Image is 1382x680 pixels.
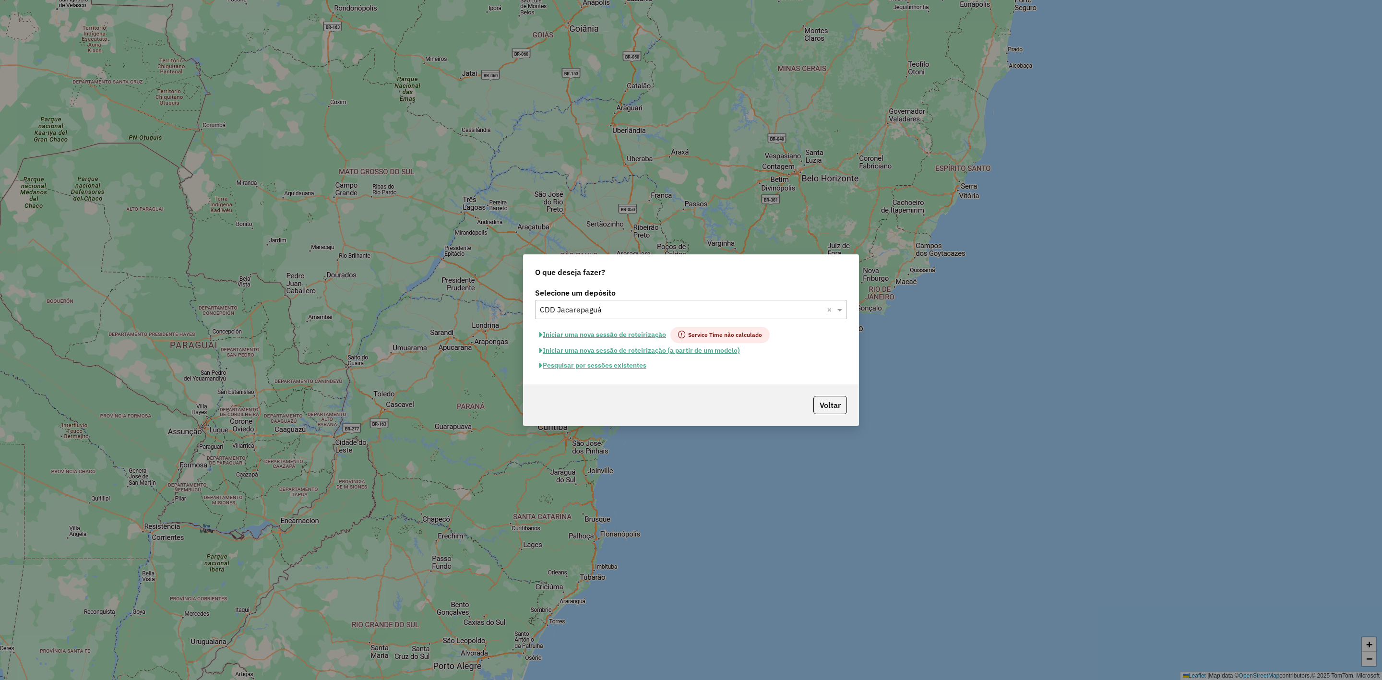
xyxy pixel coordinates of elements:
button: Iniciar uma nova sessão de roteirização [535,327,670,343]
span: Service Time não calculado [670,327,770,343]
button: Iniciar uma nova sessão de roteirização (a partir de um modelo) [535,343,744,358]
span: O que deseja fazer? [535,266,605,278]
button: Pesquisar por sessões existentes [535,358,651,373]
button: Voltar [813,396,847,414]
span: Clear all [827,304,835,315]
label: Selecione um depósito [535,287,847,298]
